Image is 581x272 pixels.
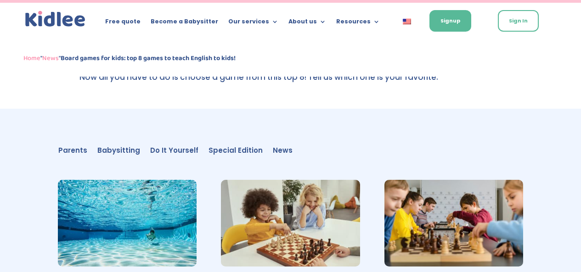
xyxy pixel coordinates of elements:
[228,18,278,28] a: Our services
[79,71,502,84] p: Now all you have to do is choose a game from this top 8! Tell us which one is your favorite.
[23,53,40,64] a: Home
[105,18,141,28] a: Free quote
[403,19,411,24] img: English
[288,18,326,28] a: About us
[336,18,380,28] a: Resources
[498,10,539,32] a: Sign In
[151,18,218,28] a: Become a Babysitter
[23,53,236,64] span: " "
[58,147,87,157] a: Parents
[150,147,198,157] a: Do It Yourself
[209,147,263,157] a: Special Edition
[221,180,360,266] img: 10 things you probably don't know about chess!
[384,180,523,266] img: Discover chess, a fun and intelligent game that will help your children succeed!
[23,9,88,29] a: Kidlee Logo
[429,10,471,32] a: Signup
[97,147,140,157] a: Babysitting
[273,147,293,157] a: News
[58,180,197,266] img: Take advantage of a quality partnership between Kidlee and Swim Stars to introduce your children ...
[42,53,59,64] a: News
[23,9,88,29] img: logo_kidlee_blue
[61,53,236,64] strong: Board games for kids: top 8 games to teach English to kids!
